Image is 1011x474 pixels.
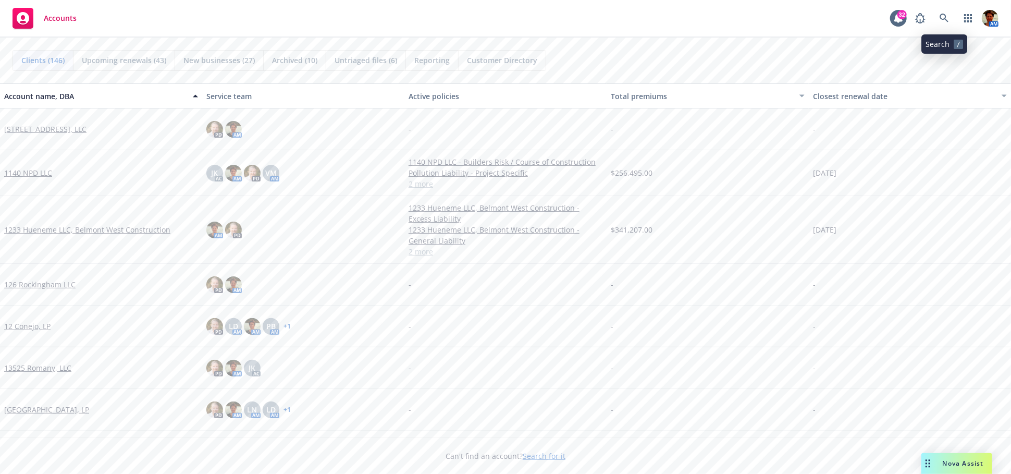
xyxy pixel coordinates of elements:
[44,14,77,22] span: Accounts
[206,402,223,418] img: photo
[206,276,223,293] img: photo
[611,167,652,178] span: $256,495.00
[272,55,317,66] span: Archived (10)
[244,318,261,335] img: photo
[467,55,537,66] span: Customer Directory
[409,91,602,102] div: Active policies
[225,121,242,138] img: photo
[206,318,223,335] img: photo
[958,8,979,29] a: Switch app
[266,404,276,415] span: LD
[4,224,170,235] a: 1233 Hueneme LLC, Belmont West Construction
[813,124,816,135] span: -
[611,124,613,135] span: -
[225,402,242,418] img: photo
[813,362,816,373] span: -
[225,276,242,293] img: photo
[404,83,607,108] button: Active policies
[4,124,87,135] a: [STREET_ADDRESS], LLC
[212,167,218,178] span: JK
[409,321,411,332] span: -
[202,83,404,108] button: Service team
[206,222,223,238] img: photo
[225,222,242,238] img: photo
[206,121,223,138] img: photo
[4,404,89,415] a: [GEOGRAPHIC_DATA], LP
[934,8,955,29] a: Search
[4,91,187,102] div: Account name, DBA
[813,404,816,415] span: -
[409,178,602,189] a: 2 more
[4,321,51,332] a: 12 Conejo, LP
[611,321,613,332] span: -
[813,167,836,178] span: [DATE]
[183,55,255,66] span: New businesses (27)
[4,362,71,373] a: 13525 Romany, LLC
[4,167,52,178] a: 1140 NPD LLC
[813,224,836,235] span: [DATE]
[244,165,261,181] img: photo
[611,404,613,415] span: -
[206,91,400,102] div: Service team
[809,83,1011,108] button: Closest renewal date
[409,156,602,167] a: 1140 NPD LLC - Builders Risk / Course of Construction
[409,362,411,373] span: -
[813,279,816,290] span: -
[943,459,984,468] span: Nova Assist
[409,279,411,290] span: -
[897,10,907,19] div: 32
[446,451,565,461] span: Can't find an account?
[921,453,992,474] button: Nova Assist
[813,91,995,102] div: Closest renewal date
[607,83,809,108] button: Total premiums
[409,167,602,178] a: Pollution Liability - Project Specific
[409,202,602,224] a: 1233 Hueneme LLC, Belmont West Construction - Excess Liability
[813,321,816,332] span: -
[910,8,931,29] a: Report a Bug
[225,165,242,181] img: photo
[523,451,565,461] a: Search for it
[206,360,223,376] img: photo
[409,124,411,135] span: -
[4,279,76,290] a: 126 Rockingham LLC
[8,4,81,33] a: Accounts
[265,167,277,178] span: VM
[283,323,291,330] a: + 1
[225,360,242,376] img: photo
[414,55,450,66] span: Reporting
[248,404,257,415] span: LN
[409,246,602,257] a: 2 more
[611,279,613,290] span: -
[409,224,602,246] a: 1233 Hueneme LLC, Belmont West Construction - General Liability
[409,404,411,415] span: -
[249,362,256,373] span: JK
[82,55,166,66] span: Upcoming renewals (43)
[921,453,934,474] div: Drag to move
[229,321,238,332] span: LD
[283,407,291,413] a: + 1
[611,91,793,102] div: Total premiums
[611,362,613,373] span: -
[266,321,276,332] span: PB
[335,55,397,66] span: Untriaged files (6)
[611,224,652,235] span: $341,207.00
[982,10,998,27] img: photo
[21,55,65,66] span: Clients (146)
